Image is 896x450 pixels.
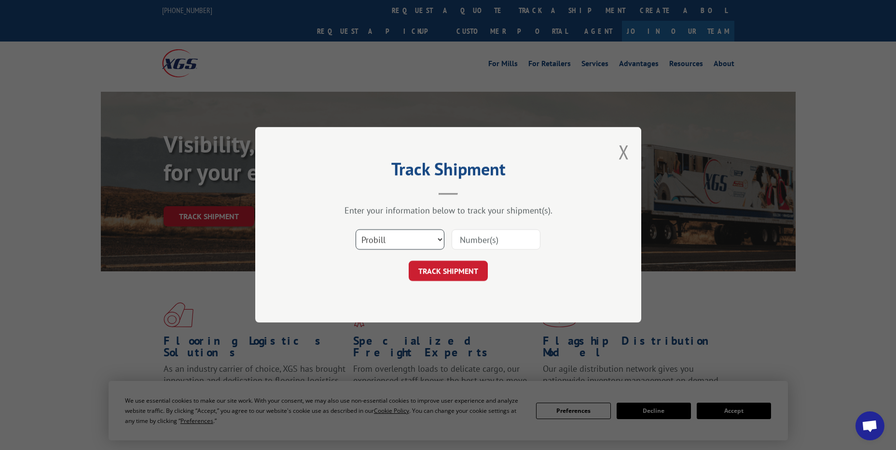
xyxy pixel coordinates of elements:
button: Close modal [619,139,629,165]
div: Enter your information below to track your shipment(s). [303,205,593,216]
div: Open chat [855,411,884,440]
input: Number(s) [452,230,540,250]
button: TRACK SHIPMENT [409,261,488,281]
h2: Track Shipment [303,162,593,181]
